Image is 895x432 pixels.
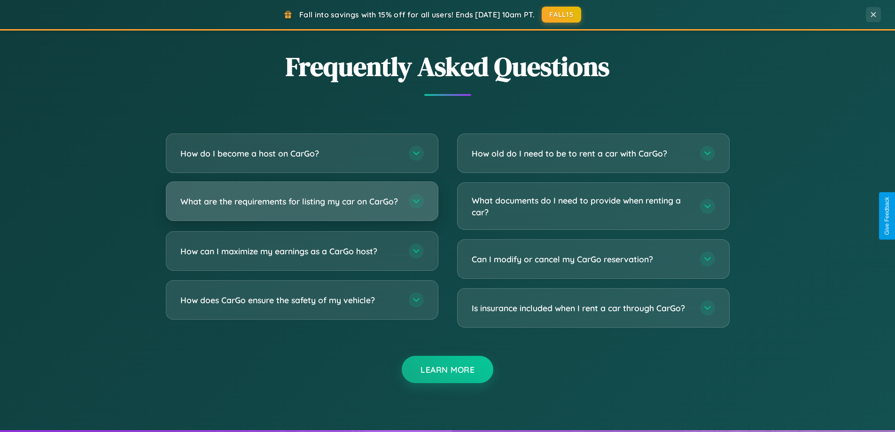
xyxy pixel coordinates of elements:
[472,302,691,314] h3: Is insurance included when I rent a car through CarGo?
[180,196,399,207] h3: What are the requirements for listing my car on CarGo?
[884,197,890,235] div: Give Feedback
[299,10,535,19] span: Fall into savings with 15% off for all users! Ends [DATE] 10am PT.
[542,7,581,23] button: FALL15
[472,148,691,159] h3: How old do I need to be to rent a car with CarGo?
[402,356,493,383] button: Learn More
[180,148,399,159] h3: How do I become a host on CarGo?
[180,245,399,257] h3: How can I maximize my earnings as a CarGo host?
[472,253,691,265] h3: Can I modify or cancel my CarGo reservation?
[180,294,399,306] h3: How does CarGo ensure the safety of my vehicle?
[472,195,691,218] h3: What documents do I need to provide when renting a car?
[166,48,730,85] h2: Frequently Asked Questions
